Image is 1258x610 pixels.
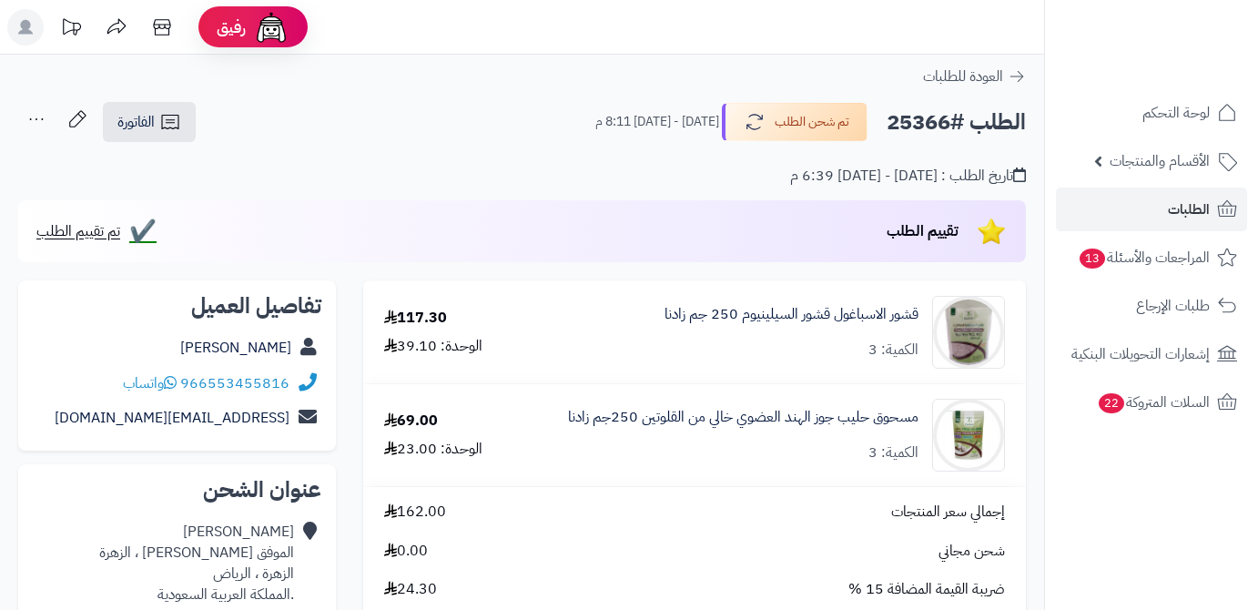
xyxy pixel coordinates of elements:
[923,66,1003,87] span: العودة للطلبات
[123,372,177,394] a: واتساب
[1056,284,1247,328] a: طلبات الإرجاع
[180,337,291,359] a: [PERSON_NAME]
[1056,188,1247,231] a: الطلبات
[36,220,157,242] a: ✔️ تم تقييم الطلب
[891,502,1005,523] span: إجمالي سعر المنتجات
[117,111,155,133] span: الفاتورة
[923,66,1026,87] a: العودة للطلبات
[722,103,867,141] button: تم شحن الطلب
[1080,249,1105,269] span: 13
[217,16,246,38] span: رفيق
[1136,293,1210,319] span: طلبات الإرجاع
[384,336,482,357] div: الوحدة: 39.10
[36,220,120,242] span: تم تقييم الطلب
[1110,148,1210,174] span: الأقسام والمنتجات
[33,479,321,501] h2: عنوان الشحن
[384,579,437,600] span: 24.30
[384,308,447,329] div: 117.30
[33,295,321,317] h2: تفاصيل العميل
[1142,100,1210,126] span: لوحة التحكم
[384,502,446,523] span: 162.00
[1056,332,1247,376] a: إشعارات التحويلات البنكية
[1056,381,1247,424] a: السلات المتروكة22
[48,9,94,50] a: تحديثات المنصة
[595,113,719,131] small: [DATE] - [DATE] 8:11 م
[1168,197,1210,222] span: الطلبات
[887,220,959,242] span: تقييم الطلب
[1078,245,1210,270] span: المراجعات والأسئلة
[1097,390,1210,415] span: السلات المتروكة
[568,407,918,428] a: مسحوق حليب جوز الهند العضوي خالي من القلوتين 250جم زادنا
[384,411,438,432] div: 69.00
[665,304,918,325] a: قشور الاسباغول قشور السيلينيوم 250 جم زادنا
[384,439,482,460] div: الوحدة: 23.00
[1056,91,1247,135] a: لوحة التحكم
[1071,341,1210,367] span: إشعارات التحويلات البنكية
[55,407,289,429] a: [EMAIL_ADDRESS][DOMAIN_NAME]
[384,541,428,562] span: 0.00
[1056,236,1247,280] a: المراجعات والأسئلة13
[790,166,1026,187] div: تاريخ الطلب : [DATE] - [DATE] 6:39 م
[1134,48,1241,86] img: logo-2.png
[103,102,196,142] a: الفاتورة
[868,340,918,361] div: الكمية: 3
[938,541,1005,562] span: شحن مجاني
[99,522,294,605] div: [PERSON_NAME] الموفق [PERSON_NAME] ، الزهرة الزهرة ، الرياض .المملكة العربية السعودية
[933,399,1004,472] img: 1724446273-%D9%85%D8%B3%D8%AD%D9%88%D9%82%20%D8%AD%D9%84%D9%8A%D8%A8%20%D8%AC%D9%88%D8%B2%20%D8%A...
[933,296,1004,369] img: 1689601357-%D8%AA%D9%86%D8%B2%D9%8A%D9%84%20(9)-90x90.png
[868,442,918,463] div: الكمية: 3
[180,372,289,394] a: 966553455816
[848,579,1005,600] span: ضريبة القيمة المضافة 15 %
[1099,393,1124,413] span: 22
[887,104,1026,141] h2: الطلب #25366
[253,9,289,46] img: ai-face.png
[129,220,157,242] span: ✔️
